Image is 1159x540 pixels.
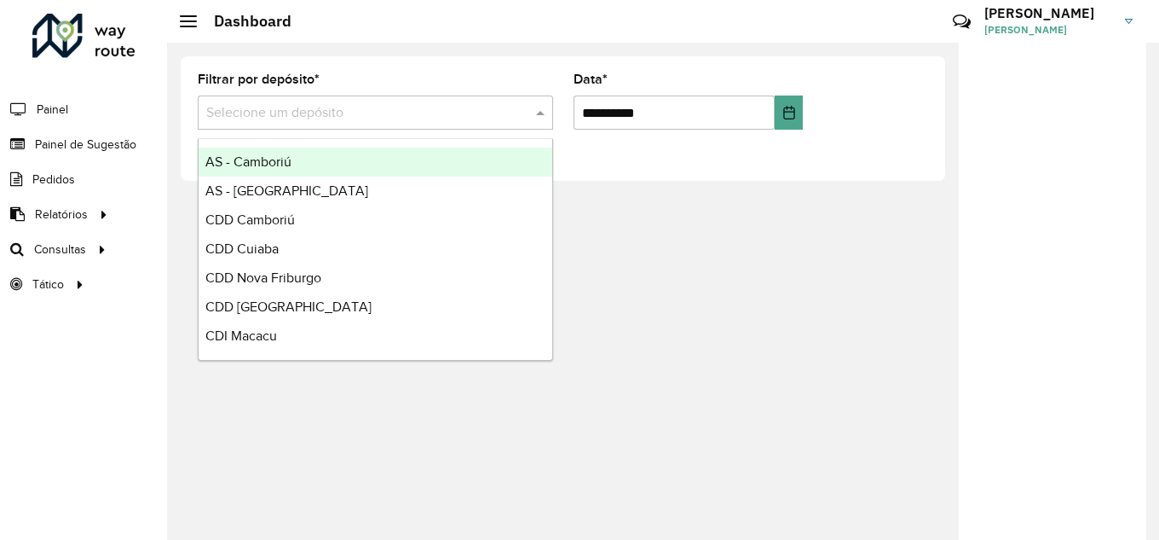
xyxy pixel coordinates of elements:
a: Contato Rápido [943,3,980,40]
span: CDD [GEOGRAPHIC_DATA] [205,299,372,314]
span: CDI Macacu [205,328,277,343]
span: AS - [GEOGRAPHIC_DATA] [205,183,368,198]
span: Relatórios [35,206,88,224]
button: Choose Date [775,96,803,130]
span: Painel [37,101,68,119]
span: CDD Nova Friburgo [205,270,321,285]
span: AS - Camboriú [205,154,291,169]
ng-dropdown-panel: Options list [198,138,553,361]
h2: Dashboard [197,12,291,31]
span: Consultas [34,241,86,258]
label: Data [574,69,608,90]
span: CDD Camboriú [205,212,295,227]
span: [PERSON_NAME] [984,22,1112,38]
h3: [PERSON_NAME] [984,5,1112,21]
span: Painel de Sugestão [35,136,136,154]
label: Filtrar por depósito [198,69,320,90]
span: CDD Cuiaba [205,241,279,256]
span: Pedidos [32,171,75,189]
span: Tático [32,276,64,293]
